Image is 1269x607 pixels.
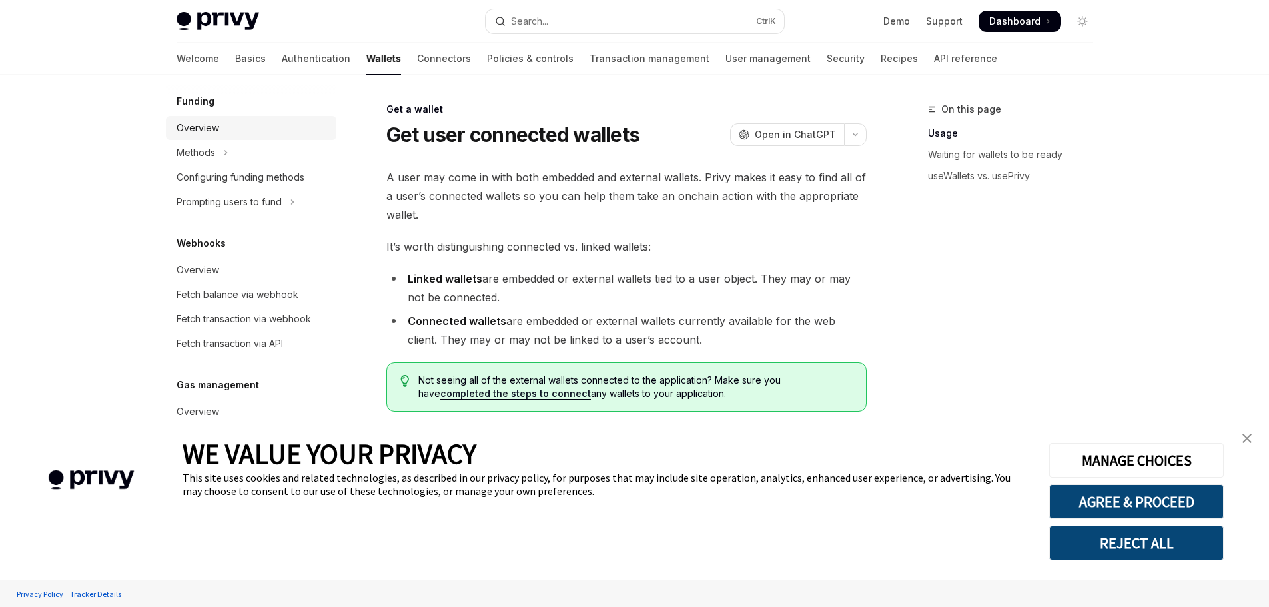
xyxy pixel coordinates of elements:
[511,13,548,29] div: Search...
[177,145,215,161] div: Methods
[177,377,259,393] h5: Gas management
[486,9,784,33] button: Open search
[177,262,219,278] div: Overview
[979,11,1061,32] a: Dashboard
[166,307,336,331] a: Fetch transaction via webhook
[928,123,1104,144] a: Usage
[166,141,336,165] button: Toggle Methods section
[166,258,336,282] a: Overview
[989,15,1041,28] span: Dashboard
[177,311,311,327] div: Fetch transaction via webhook
[400,375,410,387] svg: Tip
[941,101,1001,117] span: On this page
[177,287,298,303] div: Fetch balance via webhook
[13,582,67,606] a: Privacy Policy
[418,374,852,400] span: Not seeing all of the external wallets connected to the application? Make sure you have any walle...
[177,169,304,185] div: Configuring funding methods
[827,43,865,75] a: Security
[282,43,350,75] a: Authentication
[183,436,476,471] span: WE VALUE YOUR PRIVACY
[177,120,219,136] div: Overview
[386,312,867,349] li: are embedded or external wallets currently available for the web client. They may or may not be l...
[386,269,867,306] li: are embedded or external wallets tied to a user object. They may or may not be connected.
[1234,425,1260,452] a: close banner
[366,43,401,75] a: Wallets
[166,165,336,189] a: Configuring funding methods
[928,165,1104,187] a: useWallets vs. usePrivy
[386,123,640,147] h1: Get user connected wallets
[590,43,709,75] a: Transaction management
[386,168,867,224] span: A user may come in with both embedded and external wallets. Privy makes it easy to find all of a ...
[756,16,776,27] span: Ctrl K
[408,314,506,328] strong: Connected wallets
[440,388,591,400] a: completed the steps to connect
[408,272,482,285] strong: Linked wallets
[177,93,214,109] h5: Funding
[725,43,811,75] a: User management
[1072,11,1093,32] button: Toggle dark mode
[487,43,574,75] a: Policies & controls
[166,283,336,306] a: Fetch balance via webhook
[177,194,282,210] div: Prompting users to fund
[755,128,836,141] span: Open in ChatGPT
[166,116,336,140] a: Overview
[177,235,226,251] h5: Webhooks
[883,15,910,28] a: Demo
[1242,434,1252,443] img: close banner
[235,43,266,75] a: Basics
[881,43,918,75] a: Recipes
[386,103,867,116] div: Get a wallet
[67,582,125,606] a: Tracker Details
[183,471,1029,498] div: This site uses cookies and related technologies, as described in our privacy policy, for purposes...
[166,332,336,356] a: Fetch transaction via API
[1049,526,1224,560] button: REJECT ALL
[417,43,471,75] a: Connectors
[1049,443,1224,478] button: MANAGE CHOICES
[177,404,219,420] div: Overview
[166,400,336,424] a: Overview
[934,43,997,75] a: API reference
[177,43,219,75] a: Welcome
[20,451,163,509] img: company logo
[926,15,963,28] a: Support
[166,190,336,214] button: Toggle Prompting users to fund section
[386,237,867,256] span: It’s worth distinguishing connected vs. linked wallets:
[177,336,283,352] div: Fetch transaction via API
[730,123,844,146] button: Open in ChatGPT
[177,12,259,31] img: light logo
[928,144,1104,165] a: Waiting for wallets to be ready
[1049,484,1224,519] button: AGREE & PROCEED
